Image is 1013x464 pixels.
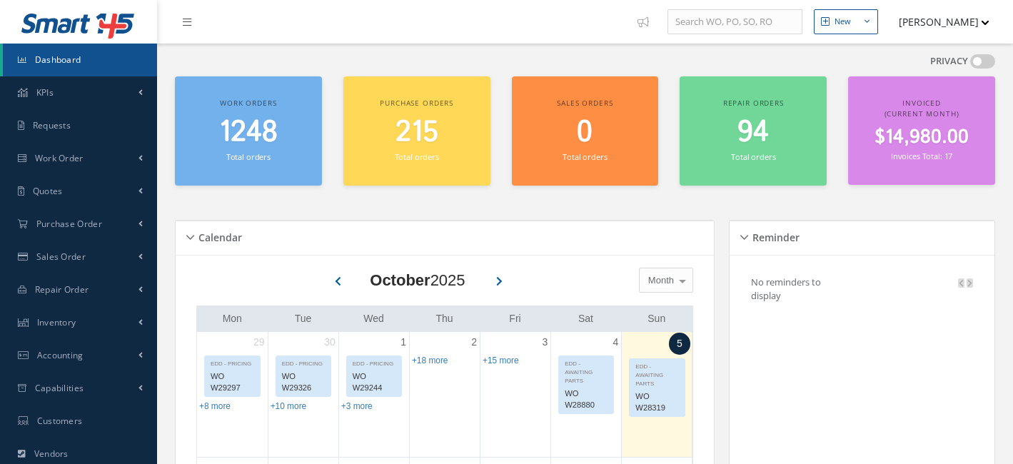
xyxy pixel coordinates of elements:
[36,86,54,99] span: KPIs
[557,98,613,108] span: Sales orders
[220,98,276,108] span: Work orders
[194,227,242,244] h5: Calendar
[36,251,86,263] span: Sales Order
[205,368,260,397] div: WO W29297
[645,273,674,288] span: Month
[175,76,322,186] a: Work orders 1248 Total orders
[268,332,338,458] td: September 30, 2025
[930,54,968,69] label: PRIVACY
[35,54,81,66] span: Dashboard
[276,368,331,397] div: WO W29326
[370,268,465,292] div: 2025
[559,385,613,414] div: WO W28880
[395,151,439,162] small: Total orders
[885,109,959,118] span: (Current Month)
[205,356,260,368] div: EDD - PRICING
[480,332,551,458] td: October 3, 2025
[645,310,668,328] a: Sunday
[380,98,453,108] span: Purchase orders
[731,151,775,162] small: Total orders
[361,310,387,328] a: Wednesday
[409,332,480,458] td: October 2, 2025
[220,310,245,328] a: Monday
[343,76,490,186] a: Purchase orders 215 Total orders
[219,112,278,153] span: 1248
[835,16,851,28] div: New
[669,333,690,355] a: October 5, 2025
[338,332,409,458] td: October 1, 2025
[347,356,401,368] div: EDD - PRICING
[36,218,102,230] span: Purchase Order
[751,276,821,303] p: No reminders to display
[667,9,802,35] input: Search WO, PO, SO, RO
[347,368,401,397] div: WO W29244
[37,349,84,361] span: Accounting
[35,283,89,296] span: Repair Order
[35,152,84,164] span: Work Order
[3,44,157,76] a: Dashboard
[848,76,995,185] a: Invoiced (Current Month) $14,980.00 Invoices Total: 17
[902,98,941,108] span: Invoiced
[483,355,519,365] a: Show 15 more events
[271,401,307,411] a: Show 10 more events
[35,382,84,394] span: Capabilities
[723,98,784,108] span: Repair orders
[395,112,438,153] span: 215
[398,332,409,353] a: October 1, 2025
[610,332,622,353] a: October 4, 2025
[559,356,613,385] div: EDD - AWAITING PARTS
[577,112,593,153] span: 0
[630,359,685,388] div: EDD - AWAITING PARTS
[197,332,268,458] td: September 29, 2025
[885,8,989,36] button: [PERSON_NAME]
[539,332,550,353] a: October 3, 2025
[276,356,331,368] div: EDD - PRICING
[33,185,63,197] span: Quotes
[748,227,800,244] h5: Reminder
[506,310,523,328] a: Friday
[251,332,268,353] a: September 29, 2025
[226,151,271,162] small: Total orders
[341,401,373,411] a: Show 3 more events
[412,355,448,365] a: Show 18 more events
[433,310,455,328] a: Thursday
[737,112,769,153] span: 94
[37,415,83,427] span: Customers
[551,332,622,458] td: October 4, 2025
[33,119,71,131] span: Requests
[563,151,607,162] small: Total orders
[575,310,596,328] a: Saturday
[875,123,969,151] span: $14,980.00
[321,332,338,353] a: September 30, 2025
[34,448,69,460] span: Vendors
[512,76,659,186] a: Sales orders 0 Total orders
[370,271,430,289] b: October
[630,388,685,417] div: WO W28319
[199,401,231,411] a: Show 8 more events
[292,310,315,328] a: Tuesday
[680,76,827,186] a: Repair orders 94 Total orders
[37,316,76,328] span: Inventory
[891,151,952,161] small: Invoices Total: 17
[622,332,692,458] td: October 5, 2025
[814,9,878,34] button: New
[468,332,480,353] a: October 2, 2025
